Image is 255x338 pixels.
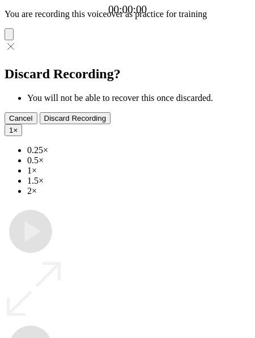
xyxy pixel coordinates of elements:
span: 1 [9,126,13,134]
button: Discard Recording [40,112,111,124]
li: 0.5× [27,155,250,166]
li: 1.5× [27,176,250,186]
p: You are recording this voiceover as practice for training [5,9,250,19]
a: 00:00:00 [108,3,147,16]
li: 0.25× [27,145,250,155]
li: You will not be able to recover this once discarded. [27,93,250,103]
li: 2× [27,186,250,196]
h2: Discard Recording? [5,66,250,82]
li: 1× [27,166,250,176]
button: 1× [5,124,22,136]
button: Cancel [5,112,37,124]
